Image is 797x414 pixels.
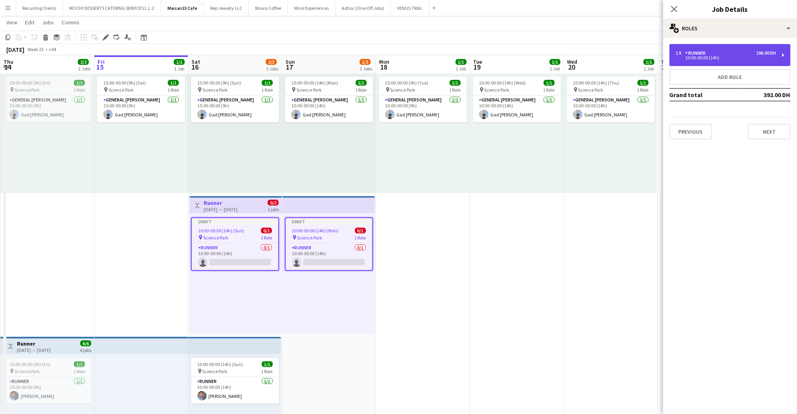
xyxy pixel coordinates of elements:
span: 1 Role [167,87,179,93]
span: 15:00-00:00 (9h) (Sun) [197,80,241,86]
span: 15 [96,63,105,72]
span: 10:00-00:00 (14h) (Mon) [292,228,339,234]
div: Draft10:00-00:00 (14h) (Mon)0/1 Science Park1 RoleRunner0/110:00-00:00 (14h) [285,217,373,271]
span: 1/1 [644,59,655,65]
span: 2/3 [266,59,277,65]
h3: Runner [204,199,237,206]
span: 1/1 [450,80,461,86]
div: 2 jobs [268,206,279,212]
div: 3 Jobs [266,66,278,72]
app-job-card: 10:00-00:00 (14h) (Mon)1/1 Science Park1 RoleGeneral [PERSON_NAME]1/110:00-00:00 (14h)Gad [PERSON... [285,77,373,122]
span: Comms [62,19,79,26]
span: 1 Role [261,368,273,374]
span: 1/2 [360,59,371,65]
div: 15:00-00:00 (9h) (Fri)1/1 Science Park1 RoleGeneral [PERSON_NAME]1/115:00-00:00 (9h)Gad [PERSON_N... [3,77,91,122]
span: 19 [472,63,482,72]
button: VENUS TRIAL [391,0,429,16]
span: 15:00-00:00 (9h) (Tue) [385,80,429,86]
app-card-role: General [PERSON_NAME]1/115:00-00:00 (9h)Gad [PERSON_NAME] [379,96,467,122]
div: 196.00 DH [757,50,776,56]
span: Science Park [390,87,416,93]
div: 1 Job [644,66,654,72]
div: +04 [49,46,56,52]
span: Tue [473,58,482,65]
span: 1/1 [550,59,561,65]
span: 1 Role [261,87,273,93]
div: Draft [286,218,372,224]
span: Thu [661,58,671,65]
span: 10:00-00:00 (14h) (Sun) [197,361,243,367]
app-card-role: Runner0/110:00-00:00 (14h) [286,243,372,270]
span: 1 Role [543,87,555,93]
span: Edit [25,19,34,26]
span: 15:00-00:00 (9h) (Sat) [103,80,146,86]
div: 2 Jobs [360,66,372,72]
span: 15:00-00:00 (9h) (Fri) [9,80,50,86]
span: 1 Role [74,87,85,93]
span: 20 [566,63,578,72]
span: 2/2 [78,59,89,65]
div: [DATE] [6,46,24,53]
span: 6/6 [80,340,91,346]
div: [DATE] → [DATE] [204,206,237,212]
span: 10:00-00:00 (14h) (Thu) [573,80,620,86]
app-card-role: Runner0/110:00-00:00 (14h) [192,243,278,270]
button: Next [748,124,791,140]
span: 14 [2,63,13,72]
span: Mon [379,58,390,65]
span: 1 Role [449,87,461,93]
span: Science Park [296,87,322,93]
div: 2 Jobs [78,66,90,72]
span: Jobs [42,19,54,26]
a: Comms [59,17,83,28]
span: 1/1 [638,80,649,86]
span: 1 Role [355,235,366,241]
app-job-card: 15:00-00:00 (9h) (Fri)1/1 Science Park1 RoleRunner1/115:00-00:00 (9h)[PERSON_NAME] [3,358,91,404]
app-job-card: 15:00-00:00 (9h) (Sat)1/1 Science Park1 RoleGeneral [PERSON_NAME]1/115:00-00:00 (9h)Gad [PERSON_N... [97,77,185,122]
span: 0/2 [268,200,279,206]
span: 15:00-00:00 (9h) (Fri) [9,361,50,367]
span: 1/1 [74,80,85,86]
div: 10:00-00:00 (14h) [676,56,776,60]
span: 0/1 [261,228,272,234]
span: 1/1 [74,361,85,367]
h3: Runner [17,340,51,347]
span: 1 Role [637,87,649,93]
div: Roles [663,19,797,38]
app-job-card: 15:00-00:00 (9h) (Tue)1/1 Science Park1 RoleGeneral [PERSON_NAME]1/115:00-00:00 (9h)Gad [PERSON_N... [379,77,467,122]
span: Science Park [297,235,322,241]
span: 1/1 [262,80,273,86]
div: Runner [685,50,709,56]
span: Science Park [202,87,228,93]
span: 1 Role [74,368,85,374]
app-card-role: General [PERSON_NAME]1/110:00-00:00 (14h)Gad [PERSON_NAME] [473,96,561,122]
app-job-card: 10:00-00:00 (14h) (Sun)1/1 Science Park1 RoleRunner1/110:00-00:00 (14h)[PERSON_NAME] [191,358,279,404]
span: 10:00-00:00 (14h) (Sun) [198,228,244,234]
app-job-card: 15:00-00:00 (9h) (Sun)1/1 Science Park1 RoleGeneral [PERSON_NAME]1/115:00-00:00 (9h)Gad [PERSON_N... [191,77,279,122]
span: Science Park [109,87,134,93]
span: 1/1 [356,80,367,86]
a: Edit [22,17,37,28]
button: Recurring Clients [16,0,63,16]
div: 1 Job [550,66,560,72]
span: 18 [378,63,390,72]
span: 17 [284,63,295,72]
span: 1 Role [355,87,367,93]
app-card-role: Runner1/115:00-00:00 (9h)[PERSON_NAME] [3,377,91,404]
app-card-role: General [PERSON_NAME]1/110:00-00:00 (14h)Gad [PERSON_NAME] [285,96,373,122]
button: Miral Experiences [288,0,335,16]
app-job-card: 10:00-00:00 (14h) (Thu)1/1 Science Park1 RoleGeneral [PERSON_NAME]1/110:00-00:00 (14h)Gad [PERSON... [567,77,655,122]
span: Science Park [202,368,228,374]
app-job-card: 10:00-00:00 (14h) (Wed)1/1 Science Park1 RoleGeneral [PERSON_NAME]1/110:00-00:00 (14h)Gad [PERSON... [473,77,561,122]
span: Science Park [578,87,604,93]
td: 392.00 DH [741,88,791,101]
button: Maisan15 Cafe [161,0,204,16]
span: 16 [190,63,200,72]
